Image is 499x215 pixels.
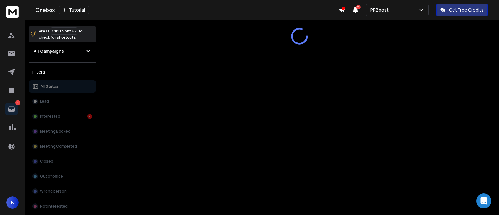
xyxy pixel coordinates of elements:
button: Tutorial [59,6,89,14]
h1: All Campaigns [34,48,64,54]
p: Get Free Credits [449,7,484,13]
div: Onebox [36,6,339,14]
button: Get Free Credits [436,4,488,16]
p: Press to check for shortcuts. [39,28,83,41]
span: 11 [356,5,361,9]
p: PRBoost [370,7,391,13]
h3: Filters [29,68,96,76]
button: B [6,196,19,209]
span: Ctrl + Shift + k [51,27,77,35]
p: 4 [15,100,20,105]
button: All Campaigns [29,45,96,57]
a: 4 [5,103,18,115]
div: Open Intercom Messenger [476,193,491,208]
